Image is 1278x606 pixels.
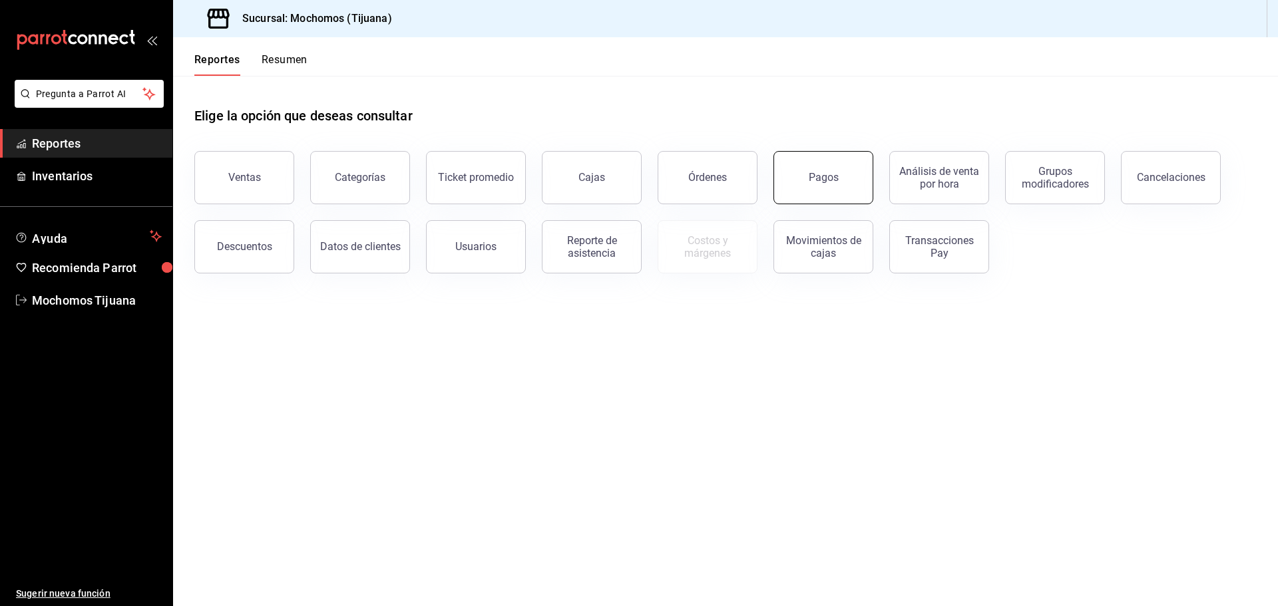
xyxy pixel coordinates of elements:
button: Reportes [194,53,240,76]
button: Análisis de venta por hora [889,151,989,204]
div: Movimientos de cajas [782,234,865,259]
h1: Elige la opción que deseas consultar [194,106,413,126]
div: Órdenes [688,171,727,184]
button: Cancelaciones [1121,151,1221,204]
div: Análisis de venta por hora [898,165,980,190]
button: Contrata inventarios para ver este reporte [658,220,757,273]
button: Órdenes [658,151,757,204]
div: Cancelaciones [1137,171,1205,184]
div: Categorías [335,171,385,184]
button: Resumen [262,53,308,76]
button: Categorías [310,151,410,204]
h3: Sucursal: Mochomos (Tijuana) [232,11,392,27]
span: Recomienda Parrot [32,259,162,277]
button: Movimientos de cajas [773,220,873,273]
div: Ticket promedio [438,171,514,184]
div: Descuentos [217,240,272,253]
button: Datos de clientes [310,220,410,273]
div: Grupos modificadores [1014,165,1096,190]
button: Transacciones Pay [889,220,989,273]
div: Cajas [578,171,605,184]
span: Inventarios [32,167,162,185]
button: Reporte de asistencia [542,220,642,273]
div: Reporte de asistencia [550,234,633,259]
span: Ayuda [32,228,144,244]
div: Pagos [809,171,839,184]
div: Usuarios [455,240,497,253]
button: Usuarios [426,220,526,273]
div: Ventas [228,171,261,184]
span: Mochomos Tijuana [32,291,162,309]
button: Cajas [542,151,642,204]
button: Ventas [194,151,294,204]
div: Transacciones Pay [898,234,980,259]
span: Pregunta a Parrot AI [36,87,143,101]
button: Pagos [773,151,873,204]
button: Grupos modificadores [1005,151,1105,204]
div: navigation tabs [194,53,308,76]
button: Descuentos [194,220,294,273]
button: Pregunta a Parrot AI [15,80,164,108]
a: Pregunta a Parrot AI [9,96,164,110]
span: Reportes [32,134,162,152]
div: Datos de clientes [320,240,401,253]
button: Ticket promedio [426,151,526,204]
button: open_drawer_menu [146,35,157,45]
span: Sugerir nueva función [16,587,162,601]
div: Costos y márgenes [666,234,749,259]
